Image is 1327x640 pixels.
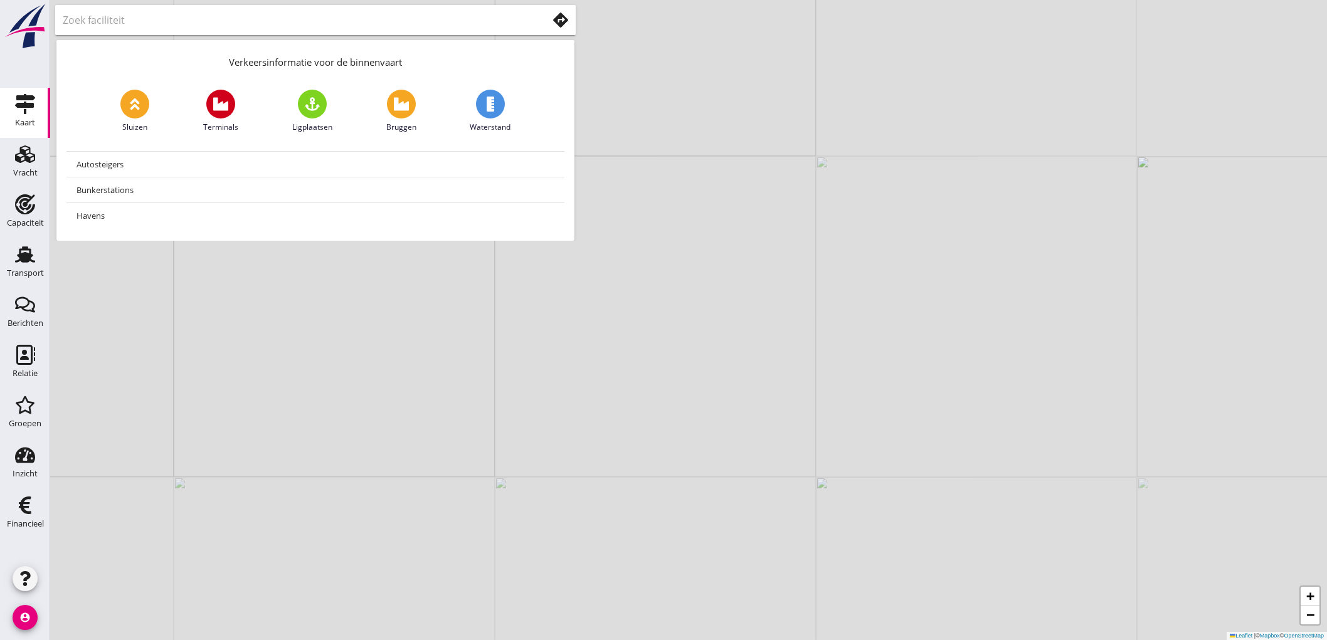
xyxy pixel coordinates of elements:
div: Financieel [7,520,44,528]
a: Terminals [203,90,238,133]
span: Terminals [203,122,238,133]
span: Ligplaatsen [292,122,332,133]
a: Waterstand [470,90,510,133]
i: account_circle [13,605,38,630]
div: Kaart [15,118,35,127]
span: Sluizen [122,122,147,133]
div: Verkeersinformatie voor de binnenvaart [56,40,574,80]
span: + [1306,588,1314,604]
div: Relatie [13,369,38,377]
span: | [1254,632,1256,639]
div: © © [1227,632,1327,640]
a: Bruggen [386,90,416,133]
span: Waterstand [470,122,510,133]
a: Zoom in [1301,587,1319,606]
a: Leaflet [1230,632,1252,639]
div: Vracht [13,169,38,177]
span: − [1306,607,1314,622]
div: Transport [7,269,44,277]
input: Zoek faciliteit [63,10,530,30]
div: Bunkerstations [77,182,554,197]
a: Zoom out [1301,606,1319,624]
div: Groepen [9,419,41,428]
span: Bruggen [386,122,416,133]
div: Berichten [8,319,43,327]
div: Inzicht [13,470,38,478]
a: Mapbox [1260,632,1280,639]
div: Autosteigers [77,157,554,172]
img: logo-small.a267ee39.svg [3,3,48,50]
a: Sluizen [120,90,149,133]
div: Capaciteit [7,219,44,227]
a: Ligplaatsen [292,90,332,133]
a: OpenStreetMap [1284,632,1324,639]
div: Havens [77,208,554,223]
